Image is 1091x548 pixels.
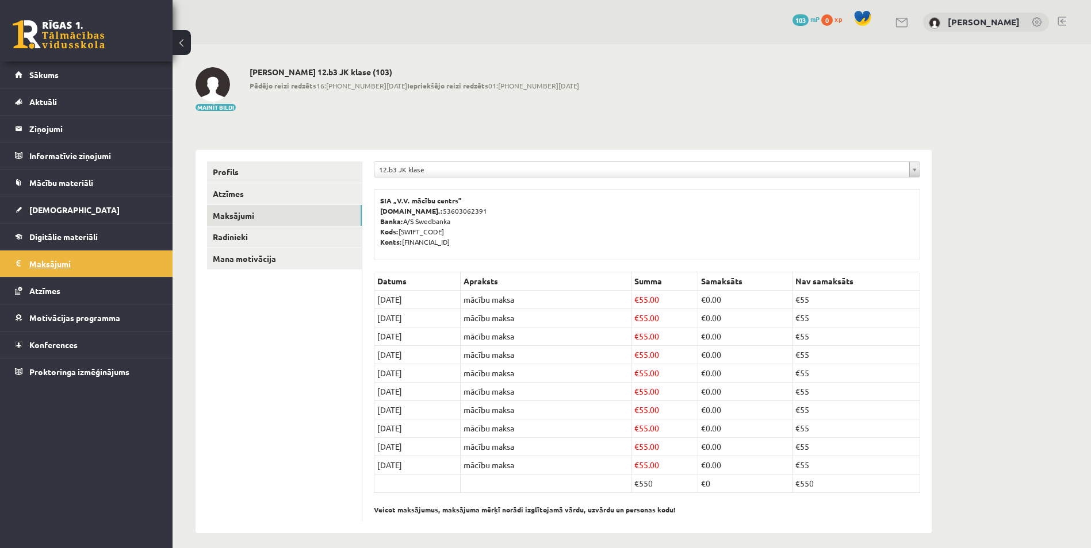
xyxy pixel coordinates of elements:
[698,309,793,327] td: 0.00
[374,401,461,419] td: [DATE]
[461,291,631,309] td: mācību maksa
[793,383,920,401] td: €55
[250,81,316,90] b: Pēdējo reizi redzēts
[698,474,793,493] td: €0
[793,456,920,474] td: €55
[374,309,461,327] td: [DATE]
[698,272,793,291] th: Samaksāts
[374,291,461,309] td: [DATE]
[15,142,158,169] a: Informatīvie ziņojumi
[29,97,57,107] span: Aktuāli
[701,349,706,360] span: €
[631,383,698,401] td: 55.00
[380,227,399,236] b: Kods:
[29,285,60,296] span: Atzīmes
[380,217,403,226] b: Banka:
[461,346,631,364] td: mācību maksa
[196,67,230,102] img: Inga Revina
[15,223,158,250] a: Digitālie materiāli
[810,14,820,24] span: mP
[29,366,129,377] span: Proktoringa izmēģinājums
[948,16,1020,28] a: [PERSON_NAME]
[634,294,639,304] span: €
[631,327,698,346] td: 55.00
[634,460,639,470] span: €
[793,364,920,383] td: €55
[461,309,631,327] td: mācību maksa
[374,327,461,346] td: [DATE]
[207,183,362,204] a: Atzīmes
[631,401,698,419] td: 55.00
[461,438,631,456] td: mācību maksa
[407,81,488,90] b: Iepriekšējo reizi redzēts
[15,331,158,358] a: Konferences
[380,195,914,247] p: 53603062391 A/S Swedbanka [SWIFT_CODE] [FINANCIAL_ID]
[29,115,158,142] legend: Ziņojumi
[461,456,631,474] td: mācību maksa
[793,272,920,291] th: Nav samaksāts
[701,423,706,433] span: €
[701,294,706,304] span: €
[631,364,698,383] td: 55.00
[29,339,78,350] span: Konferences
[15,277,158,304] a: Atzīmes
[631,291,698,309] td: 55.00
[701,312,706,323] span: €
[461,383,631,401] td: mācību maksa
[701,404,706,415] span: €
[461,327,631,346] td: mācību maksa
[374,419,461,438] td: [DATE]
[15,196,158,223] a: [DEMOGRAPHIC_DATA]
[374,456,461,474] td: [DATE]
[374,364,461,383] td: [DATE]
[793,419,920,438] td: €55
[374,383,461,401] td: [DATE]
[634,404,639,415] span: €
[793,291,920,309] td: €55
[701,368,706,378] span: €
[461,401,631,419] td: mācību maksa
[250,80,579,91] span: 16:[PHONE_NUMBER][DATE] 01:[PHONE_NUMBER][DATE]
[701,460,706,470] span: €
[631,456,698,474] td: 55.00
[634,441,639,451] span: €
[698,291,793,309] td: 0.00
[821,14,848,24] a: 0 xp
[250,67,579,77] h2: [PERSON_NAME] 12.b3 JK klase (103)
[631,346,698,364] td: 55.00
[29,70,59,80] span: Sākums
[461,364,631,383] td: mācību maksa
[15,304,158,331] a: Motivācijas programma
[793,14,809,26] span: 103
[15,88,158,115] a: Aktuāli
[15,358,158,385] a: Proktoringa izmēģinājums
[374,346,461,364] td: [DATE]
[13,20,105,49] a: Rīgas 1. Tālmācības vidusskola
[631,438,698,456] td: 55.00
[461,272,631,291] th: Apraksts
[701,331,706,341] span: €
[698,383,793,401] td: 0.00
[631,309,698,327] td: 55.00
[698,401,793,419] td: 0.00
[634,423,639,433] span: €
[698,364,793,383] td: 0.00
[374,162,920,177] a: 12.b3 JK klase
[793,14,820,24] a: 103 mP
[29,231,98,242] span: Digitālie materiāli
[196,104,236,111] button: Mainīt bildi
[380,206,443,215] b: [DOMAIN_NAME].:
[631,419,698,438] td: 55.00
[701,441,706,451] span: €
[29,142,158,169] legend: Informatīvie ziņojumi
[701,386,706,396] span: €
[698,346,793,364] td: 0.00
[461,419,631,438] td: mācību maksa
[380,237,402,246] b: Konts:
[29,312,120,323] span: Motivācijas programma
[15,115,158,142] a: Ziņojumi
[793,438,920,456] td: €55
[15,250,158,277] a: Maksājumi
[15,169,158,196] a: Mācību materiāli
[698,327,793,346] td: 0.00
